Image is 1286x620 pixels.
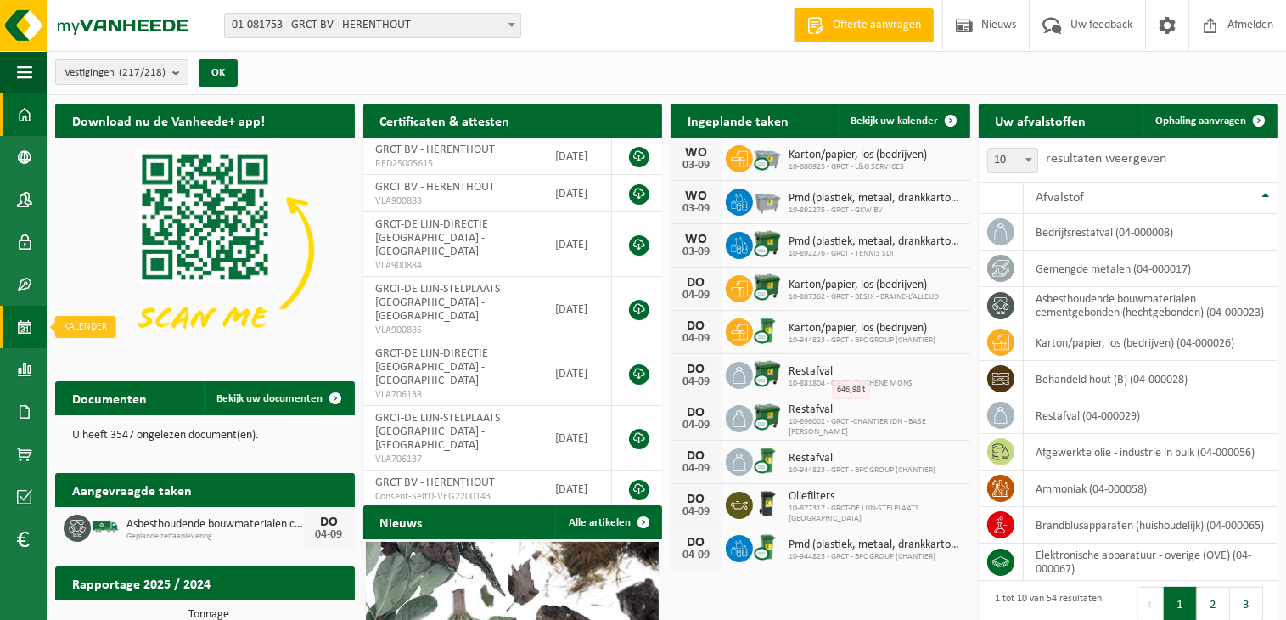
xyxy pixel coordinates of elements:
[376,181,496,194] span: GRCT BV - HERENTHOUT
[789,192,962,206] span: Pmd (plastiek, metaal, drankkartons) (bedrijven)
[789,335,935,346] span: 10-944823 - GRCT - BPC GROUP (CHANTIER)
[789,504,962,524] span: 10-877317 - GRCT-DE LIJN-STELPLAATS [GEOGRAPHIC_DATA]
[217,393,323,404] span: Bekijk uw documenten
[753,273,782,302] img: WB-1100-CU
[789,403,962,417] span: Restafval
[671,104,806,137] h2: Ingeplande taken
[789,365,913,379] span: Restafval
[542,277,612,341] td: [DATE]
[789,322,935,335] span: Karton/papier, los (bedrijven)
[838,104,969,138] a: Bekijk uw kalender
[979,104,1103,137] h2: Uw afvalstoffen
[119,67,166,78] count: (217/218)
[753,229,782,258] img: WB-1100-CU
[312,529,346,541] div: 04-09
[679,276,713,290] div: DO
[55,104,282,137] h2: Download nu de Vanheede+ app!
[828,17,925,34] span: Offerte aanvragen
[789,249,962,259] span: 10-892276 - GRCT - TENNIS SDI
[376,194,530,208] span: VLA900883
[789,235,962,249] span: Pmd (plastiek, metaal, drankkartons) (bedrijven)
[789,490,962,504] span: Oliefilters
[1024,214,1278,251] td: bedrijfsrestafval (04-000008)
[789,279,939,292] span: Karton/papier, los (bedrijven)
[753,143,782,172] img: WB-2500-CU
[312,516,346,529] div: DO
[679,319,713,333] div: DO
[987,148,1038,173] span: 10
[679,536,713,550] div: DO
[376,157,530,171] span: RED25005615
[65,60,166,86] span: Vestigingen
[753,403,782,431] img: WB-1100-CU
[363,104,527,137] h2: Certificaten & attesten
[542,406,612,471] td: [DATE]
[91,512,120,541] img: BL-SO-LV
[679,493,713,506] div: DO
[679,233,713,246] div: WO
[679,333,713,345] div: 04-09
[753,489,782,518] img: WB-0240-HPE-BK-01
[376,324,530,337] span: VLA900885
[988,149,1037,172] span: 10
[72,430,338,442] p: U heeft 3547 ongelezen document(en).
[126,518,304,532] span: Asbesthoudende bouwmaterialen cementgebonden (hechtgebonden)
[679,506,713,518] div: 04-09
[753,359,782,388] img: WB-1100-CU
[199,59,238,87] button: OK
[376,144,496,156] span: GRCT BV - HERENTHOUT
[1024,434,1278,471] td: afgewerkte olie - industrie in bulk (04-000056)
[679,146,713,160] div: WO
[1047,152,1167,166] label: resultaten weergeven
[1024,324,1278,361] td: karton/papier, los (bedrijven) (04-000026)
[789,162,927,172] span: 10-880925 - GRCT - L&G SERVICES
[679,376,713,388] div: 04-09
[789,292,939,302] span: 10-887362 - GRCT - BESIX - BRAINE-L’ALLEUD
[376,412,501,452] span: GRCT-DE LIJN-STELPLAATS [GEOGRAPHIC_DATA] - [GEOGRAPHIC_DATA]
[1036,191,1085,205] span: Afvalstof
[1024,544,1278,581] td: elektronische apparatuur - overige (OVE) (04-000067)
[376,453,530,466] span: VLA706137
[753,186,782,215] img: WB-2500-GAL-GY-01
[1024,397,1278,434] td: restafval (04-000029)
[679,189,713,203] div: WO
[376,347,489,387] span: GRCT-DE LIJN-DIRECTIE [GEOGRAPHIC_DATA] - [GEOGRAPHIC_DATA]
[679,290,713,302] div: 04-09
[542,138,612,175] td: [DATE]
[851,116,939,127] span: Bekijk uw kalender
[376,388,530,402] span: VLA706138
[55,138,355,362] img: Download de VHEPlus App
[1024,251,1278,287] td: gemengde metalen (04-000017)
[376,490,530,504] span: Consent-SelfD-VEG2200143
[789,552,962,562] span: 10-944823 - GRCT - BPC GROUP (CHANTIER)
[1024,361,1278,397] td: behandeld hout (B) (04-000028)
[224,13,521,38] span: 01-081753 - GRCT BV - HERENTHOUT
[376,259,530,273] span: VLA900884
[679,246,713,258] div: 03-09
[679,160,713,172] div: 03-09
[555,505,660,539] a: Alle artikelen
[1024,287,1278,324] td: asbesthoudende bouwmaterialen cementgebonden (hechtgebonden) (04-000023)
[542,175,612,212] td: [DATE]
[789,452,935,465] span: Restafval
[55,473,209,506] h2: Aangevraagde taken
[753,446,782,475] img: WB-0240-CU
[542,212,612,277] td: [DATE]
[376,283,501,323] span: GRCT-DE LIJN-STELPLAATS [GEOGRAPHIC_DATA] - [GEOGRAPHIC_DATA]
[55,566,227,600] h2: Rapportage 2025 / 2024
[204,381,353,415] a: Bekijk uw documenten
[679,420,713,431] div: 04-09
[789,379,913,389] span: 10-881804 - GRCT - DUCHENE MONS
[789,465,935,476] span: 10-944823 - GRCT - BPC GROUP (CHANTIER)
[789,149,927,162] span: Karton/papier, los (bedrijven)
[1155,116,1246,127] span: Ophaling aanvragen
[789,538,962,552] span: Pmd (plastiek, metaal, drankkartons) (bedrijven)
[753,316,782,345] img: WB-0240-CU
[789,417,962,437] span: 10-896002 - GRCT -CHANTIER JDN - BASE [PERSON_NAME]
[1024,507,1278,544] td: brandblusapparaten (huishoudelijk) (04-000065)
[1142,104,1276,138] a: Ophaling aanvragen
[55,381,164,414] h2: Documenten
[679,550,713,561] div: 04-09
[753,533,782,561] img: WB-0240-CU
[679,463,713,475] div: 04-09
